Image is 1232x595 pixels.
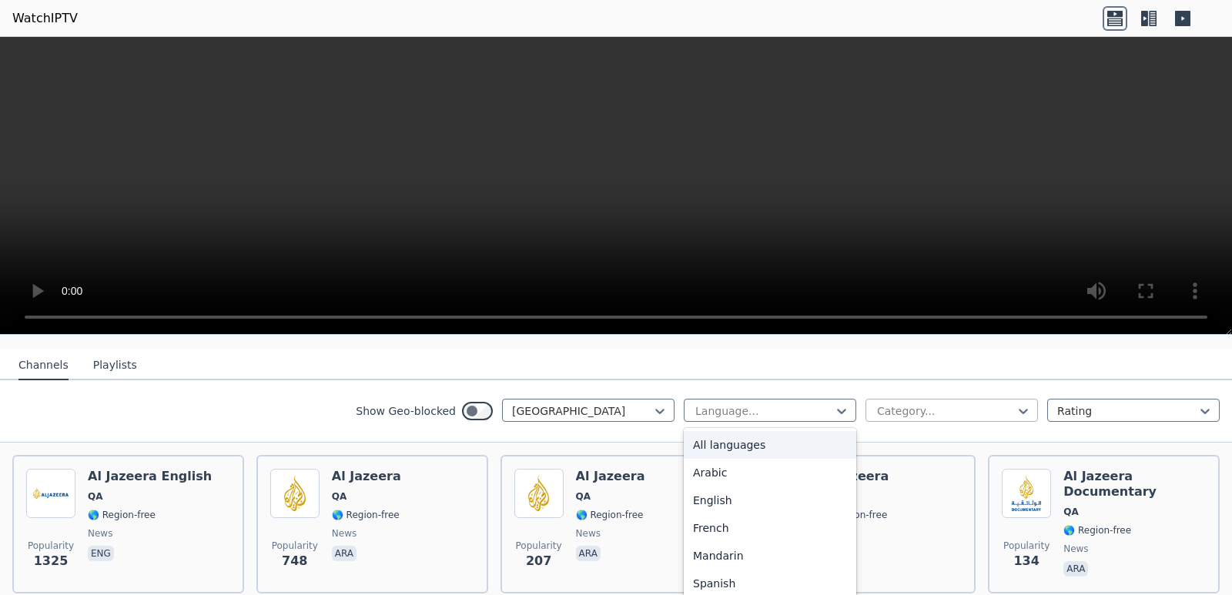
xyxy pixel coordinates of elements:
[1063,524,1131,537] span: 🌎 Region-free
[576,527,601,540] span: news
[1002,469,1051,518] img: Al Jazeera Documentary
[576,509,644,521] span: 🌎 Region-free
[576,469,645,484] h6: Al Jazeera
[88,527,112,540] span: news
[332,490,347,503] span: QA
[1063,469,1206,500] h6: Al Jazeera Documentary
[684,542,856,570] div: Mandarin
[356,403,456,419] label: Show Geo-blocked
[516,540,562,552] span: Popularity
[272,540,318,552] span: Popularity
[12,9,78,28] a: WatchIPTV
[88,469,212,484] h6: Al Jazeera English
[88,509,156,521] span: 🌎 Region-free
[684,459,856,486] div: Arabic
[332,469,401,484] h6: Al Jazeera
[514,469,564,518] img: Al Jazeera
[18,351,69,380] button: Channels
[684,486,856,514] div: English
[270,469,320,518] img: Al Jazeera
[332,527,357,540] span: news
[332,509,400,521] span: 🌎 Region-free
[1063,506,1079,518] span: QA
[1013,552,1039,570] span: 134
[526,552,551,570] span: 207
[684,431,856,459] div: All languages
[28,540,74,552] span: Popularity
[576,490,591,503] span: QA
[1003,540,1050,552] span: Popularity
[332,546,357,561] p: ara
[1063,543,1088,555] span: news
[282,552,307,570] span: 748
[88,490,103,503] span: QA
[93,351,137,380] button: Playlists
[1063,561,1088,577] p: ara
[88,546,114,561] p: eng
[26,469,75,518] img: Al Jazeera English
[34,552,69,570] span: 1325
[576,546,601,561] p: ara
[684,514,856,542] div: French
